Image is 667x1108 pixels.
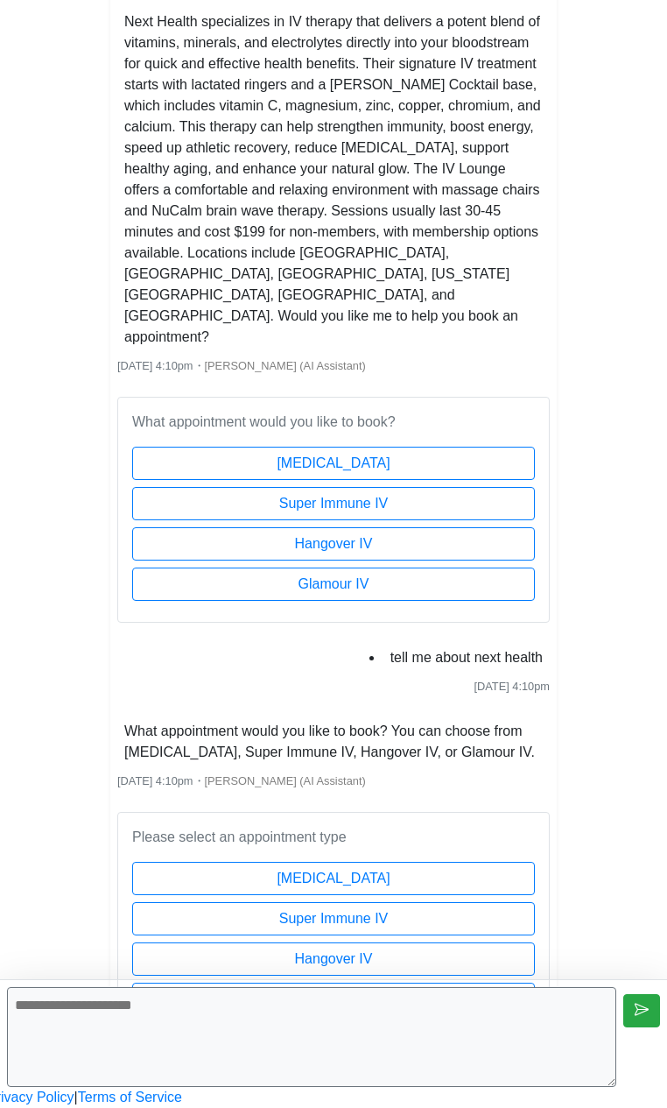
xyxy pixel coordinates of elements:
[117,717,550,766] li: What appointment would you like to book? You can choose from [MEDICAL_DATA], Super Immune IV, Han...
[117,359,193,372] span: [DATE] 4:10pm
[474,680,550,693] span: [DATE] 4:10pm
[132,902,535,935] button: Super Immune IV
[132,412,535,433] p: What appointment would you like to book?
[132,527,535,561] button: Hangover IV
[117,359,366,372] small: ・
[117,8,550,351] li: Next Health specializes in IV therapy that delivers a potent blend of vitamins, minerals, and ele...
[383,644,550,672] li: tell me about next health
[132,447,535,480] button: [MEDICAL_DATA]
[132,942,535,976] button: Hangover IV
[132,827,535,848] p: Please select an appointment type
[132,487,535,520] button: Super Immune IV
[117,774,193,787] span: [DATE] 4:10pm
[132,862,535,895] button: [MEDICAL_DATA]
[132,568,535,601] button: Glamour IV
[205,774,366,787] span: [PERSON_NAME] (AI Assistant)
[205,359,366,372] span: [PERSON_NAME] (AI Assistant)
[117,774,366,787] small: ・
